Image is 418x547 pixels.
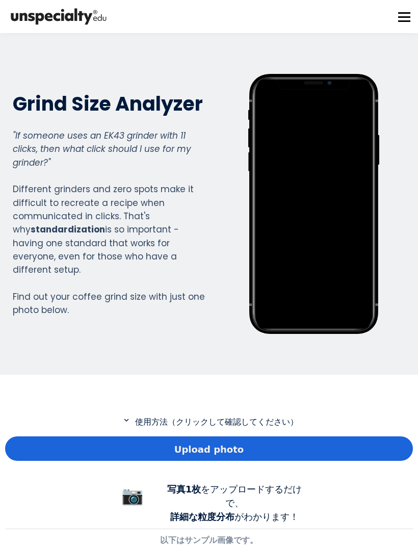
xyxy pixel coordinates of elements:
[13,129,191,169] em: "If someone uses an EK43 grinder with 11 clicks, then what click should I use for my grinder?"
[121,485,144,506] span: 📷
[170,511,234,522] b: 詳細な粒度分布
[13,91,208,116] h2: Grind Size Analyzer
[120,415,133,425] mat-icon: expand_more
[167,484,201,494] b: 写真1枚
[31,223,105,236] strong: standardization
[158,482,311,524] div: をアップロードするだけで、 がわかります！
[5,415,413,428] p: 使用方法（クリックして確認してください）
[5,534,413,546] p: 以下はサンプル画像です。
[174,442,244,456] span: Upload photo
[8,4,110,29] img: bc390a18feecddb333977e298b3a00a1.png
[13,129,208,317] div: Different grinders and zero spots make it difficult to recreate a recipe when communicated in cli...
